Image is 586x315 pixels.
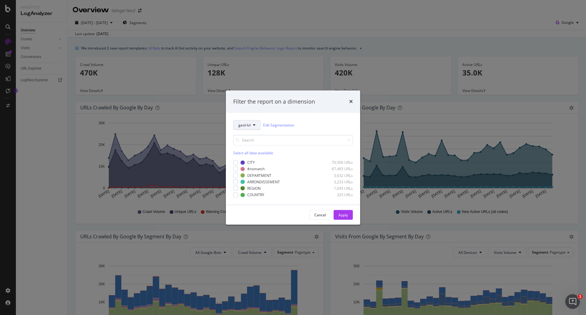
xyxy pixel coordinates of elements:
[578,294,583,299] span: 1
[323,173,353,178] div: 3,632 URLs
[247,179,280,185] div: ARRONDISSEMENT
[247,173,271,178] div: DEPARTMENT
[226,90,360,225] div: modal
[323,186,353,191] div: 1,045 URLs
[247,186,261,191] div: REGION
[323,160,353,165] div: 70,506 URLs
[247,167,265,172] div: #nomatch
[247,192,264,197] div: COUNTRY
[309,210,331,220] button: Cancel
[323,192,353,197] div: 325 URLs
[247,160,255,165] div: CITY
[349,98,353,106] div: times
[314,212,326,218] div: Cancel
[238,123,251,128] span: geol-lvl
[338,212,348,218] div: Apply
[323,167,353,172] div: 67,465 URLs
[334,210,353,220] button: Apply
[323,179,353,185] div: 3,233 URLs
[263,122,294,128] a: Edit Segmentation
[233,120,261,130] button: geol-lvl
[233,150,353,156] div: Select all data available
[565,294,580,309] iframe: Intercom live chat
[233,135,353,145] input: Search
[233,98,315,106] div: Filter the report on a dimension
